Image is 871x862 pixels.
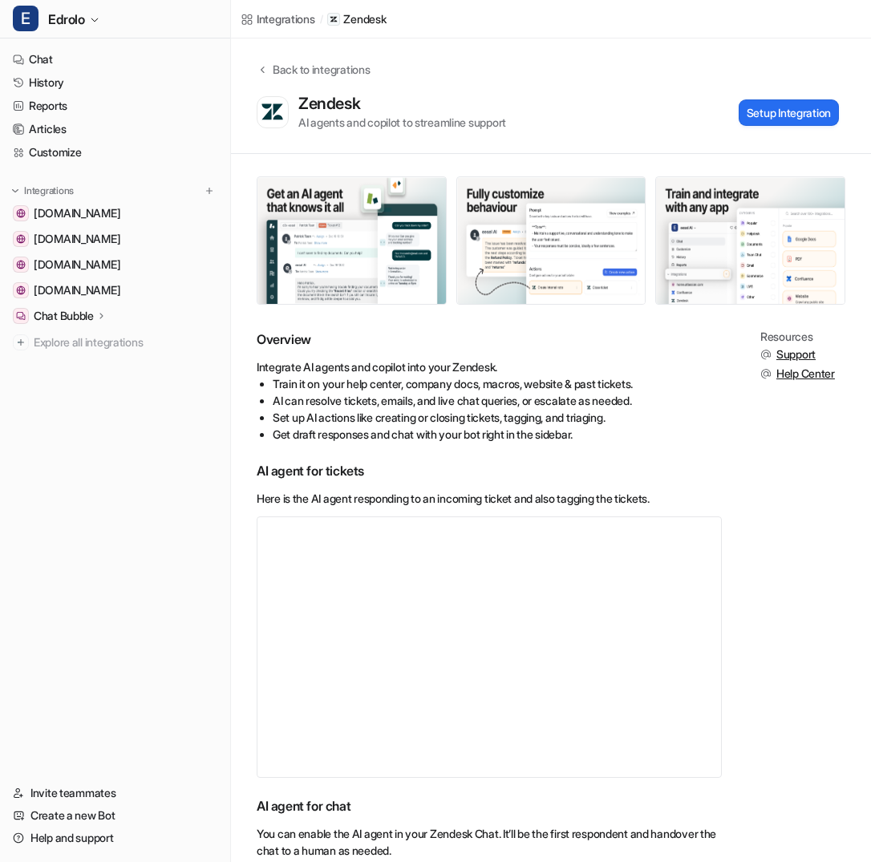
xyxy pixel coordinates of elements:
span: Explore all integrations [34,330,217,355]
p: Here is the AI agent responding to an incoming ticket and also tagging the tickets. [257,490,722,507]
button: Help Center [760,366,835,382]
a: History [6,71,224,94]
li: AI can resolve tickets, emails, and live chat queries, or escalate as needed. [273,392,722,409]
video: Your browser does not support the video tag. [257,516,722,778]
img: shop.edrolo.com.au [16,234,26,244]
div: Resources [760,330,835,343]
img: menu_add.svg [204,185,215,196]
a: Help and support [6,827,224,849]
a: edrolo.breezy.hr[DOMAIN_NAME] [6,279,224,301]
h2: Overview [257,330,722,349]
h2: AI agent for chat [257,797,722,815]
span: Help Center [776,366,835,382]
h2: AI agent for tickets [257,462,722,480]
span: Support [776,346,816,362]
span: [DOMAIN_NAME] [34,231,120,247]
img: support.svg [760,368,772,379]
li: Get draft responses and chat with your bot right in the sidebar. [273,426,722,443]
div: Back to integrations [268,61,370,78]
img: edrolo.breezy.hr [16,285,26,295]
li: Train it on your help center, company docs, macros, website & past tickets. [273,375,722,392]
img: Chat Bubble [16,311,26,321]
button: Setup Integration [739,99,839,126]
p: Integrations [24,184,74,197]
p: You can enable the AI agent in your Zendesk Chat. It’ll be the first respondent and handover the ... [257,825,722,859]
a: webflow.edrolo.com.au[DOMAIN_NAME] [6,253,224,276]
img: explore all integrations [13,334,29,350]
a: Articles [6,118,224,140]
a: Chat [6,48,224,71]
span: E [13,6,38,31]
li: Set up AI actions like creating or closing tickets, tagging, and triaging. [273,409,722,426]
button: Support [760,346,835,362]
p: Zendesk [343,11,386,27]
span: / [320,12,323,26]
a: Create a new Bot [6,804,224,827]
a: Zendesk [327,11,386,27]
span: [DOMAIN_NAME] [34,205,120,221]
span: Edrolo [48,8,85,30]
a: shop.edrolo.com.au[DOMAIN_NAME] [6,228,224,250]
div: Integrations [257,10,315,27]
a: edrolo.com.au[DOMAIN_NAME] [6,202,224,225]
img: expand menu [10,185,21,196]
p: Integrate AI agents and copilot into your Zendesk. [257,358,722,375]
img: webflow.edrolo.com.au [16,260,26,269]
img: edrolo.com.au [16,208,26,218]
a: Explore all integrations [6,331,224,354]
span: [DOMAIN_NAME] [34,257,120,273]
a: Integrations [241,10,315,27]
img: Zendesk logo [261,103,285,122]
a: Customize [6,141,224,164]
img: support.svg [760,349,772,360]
span: [DOMAIN_NAME] [34,282,120,298]
a: Reports [6,95,224,117]
div: AI agents and copilot to streamline support [298,114,506,131]
p: Chat Bubble [34,308,94,324]
button: Integrations [6,183,79,199]
button: Back to integrations [257,61,370,94]
a: Invite teammates [6,782,224,804]
div: Zendesk [298,94,367,113]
